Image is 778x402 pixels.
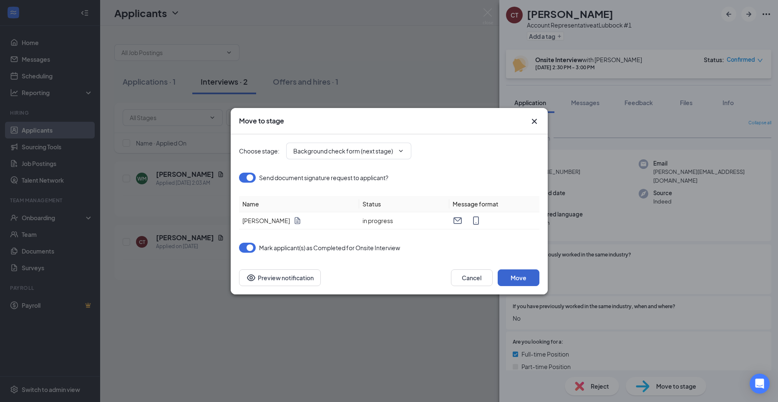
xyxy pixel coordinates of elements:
[239,116,284,126] h3: Move to stage
[246,273,256,283] svg: Eye
[529,116,539,126] button: Close
[239,269,321,286] button: Preview notificationEye
[398,148,404,154] svg: ChevronDown
[453,216,463,226] svg: Email
[259,173,388,183] span: Send document signature request to applicant?
[359,196,449,212] th: Status
[750,374,770,394] div: Open Intercom Messenger
[293,216,302,225] svg: Document
[471,216,481,226] svg: MobileSms
[451,269,493,286] button: Cancel
[242,216,290,225] span: [PERSON_NAME]
[359,212,449,229] td: in progress
[449,196,539,212] th: Message format
[529,116,539,126] svg: Cross
[239,146,279,156] span: Choose stage :
[239,196,359,212] th: Name
[259,243,400,253] span: Mark applicant(s) as Completed for Onsite Interview
[498,269,539,286] button: Move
